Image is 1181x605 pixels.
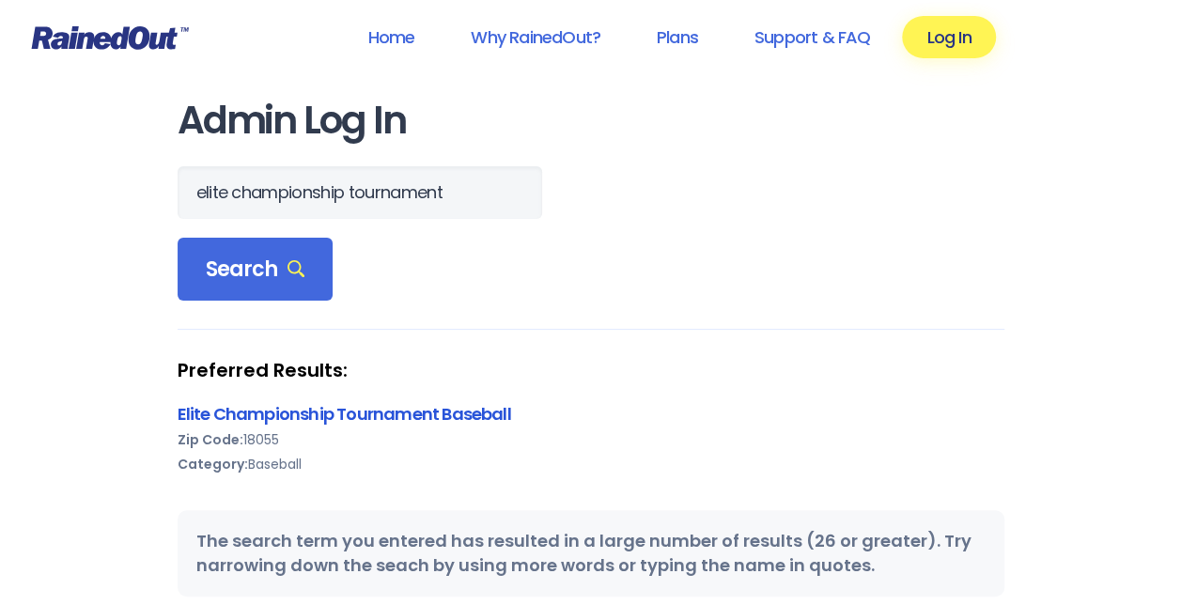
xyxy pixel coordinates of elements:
a: Log In [902,16,995,58]
b: Category: [178,455,248,473]
div: Baseball [178,452,1004,476]
strong: Preferred Results: [178,358,1004,382]
a: Home [343,16,439,58]
div: Search [178,238,334,302]
a: Elite Championship Tournament Baseball [178,402,511,426]
h1: Admin Log In [178,100,1004,142]
a: Support & FAQ [730,16,894,58]
div: The search term you entered has resulted in a large number of results (26 or greater). Try narrow... [178,510,1004,597]
a: Plans [632,16,723,58]
input: Search Orgs… [178,166,542,219]
span: Search [206,256,305,283]
b: Zip Code: [178,430,243,449]
a: Why RainedOut? [446,16,625,58]
div: 18055 [178,427,1004,452]
div: Elite Championship Tournament Baseball [178,401,1004,427]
